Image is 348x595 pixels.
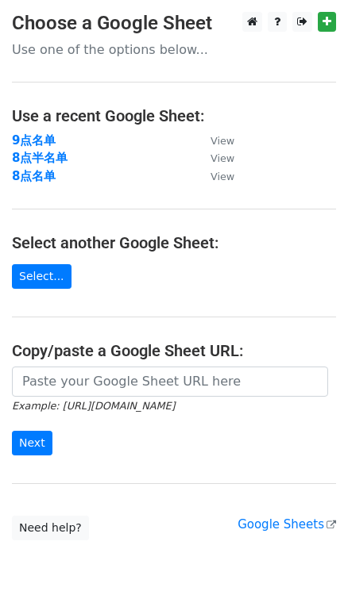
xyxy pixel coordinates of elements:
p: Use one of the options below... [12,41,336,58]
h4: Copy/paste a Google Sheet URL: [12,341,336,360]
a: Need help? [12,516,89,540]
h3: Choose a Google Sheet [12,12,336,35]
small: Example: [URL][DOMAIN_NAME] [12,400,175,412]
small: View [211,152,234,164]
a: 8点半名单 [12,151,68,165]
a: View [195,169,234,183]
a: Google Sheets [238,517,336,532]
h4: Use a recent Google Sheet: [12,106,336,125]
a: 8点名单 [12,169,56,183]
h4: Select another Google Sheet: [12,233,336,252]
a: View [195,133,234,148]
a: Select... [12,264,72,289]
input: Next [12,431,52,455]
a: View [195,151,234,165]
input: Paste your Google Sheet URL here [12,367,328,397]
small: View [211,135,234,147]
small: View [211,171,234,182]
a: 9点名单 [12,133,56,148]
